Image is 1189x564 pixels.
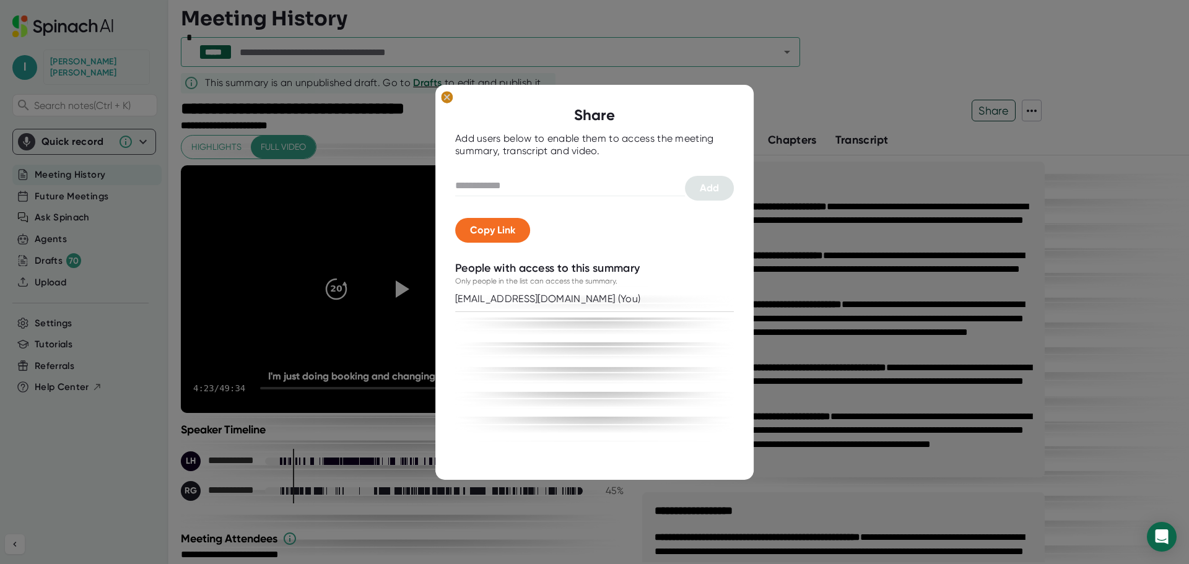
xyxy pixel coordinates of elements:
div: Add users below to enable them to access the meeting summary, transcript and video. [455,132,734,157]
button: Add [685,176,734,201]
button: Copy Link [455,218,530,243]
span: Copy Link [470,224,515,236]
span: Add [700,182,719,194]
div: Open Intercom Messenger [1147,522,1177,552]
b: Share [574,106,615,124]
div: People with access to this summary [455,261,640,275]
div: [EMAIL_ADDRESS][DOMAIN_NAME] (You) [455,293,640,305]
div: Only people in the list can access the summary. [455,275,617,287]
